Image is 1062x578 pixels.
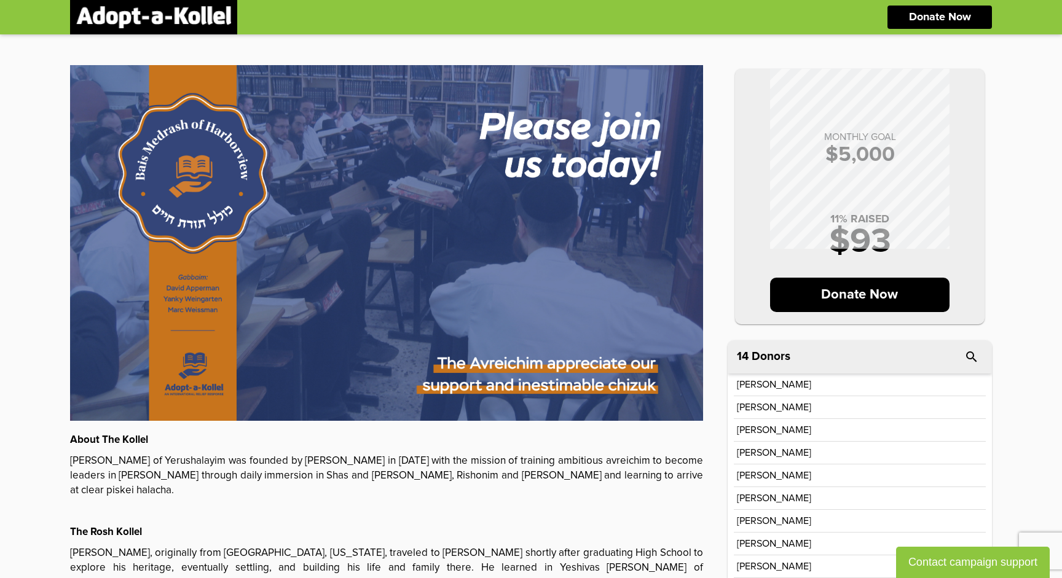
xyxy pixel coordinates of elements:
[737,561,811,571] p: [PERSON_NAME]
[737,380,811,389] p: [PERSON_NAME]
[896,547,1050,578] button: Contact campaign support
[737,539,811,549] p: [PERSON_NAME]
[737,402,811,412] p: [PERSON_NAME]
[70,527,142,537] strong: The Rosh Kollel
[737,493,811,503] p: [PERSON_NAME]
[909,12,971,23] p: Donate Now
[737,516,811,526] p: [PERSON_NAME]
[737,425,811,435] p: [PERSON_NAME]
[752,351,790,362] p: Donors
[70,454,703,498] p: [PERSON_NAME] of Yerushalayim was founded by [PERSON_NAME] in [DATE] with the mission of training...
[737,471,811,480] p: [PERSON_NAME]
[737,351,749,362] span: 14
[964,350,979,364] i: search
[747,144,972,165] p: $
[737,448,811,458] p: [PERSON_NAME]
[770,278,950,312] p: Donate Now
[747,132,972,142] p: MONTHLY GOAL
[70,65,703,421] img: kl1nGDe0pC.6pq9T4Cnmy.jpg
[70,435,148,445] strong: About The Kollel
[76,6,231,28] img: logonobg.png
